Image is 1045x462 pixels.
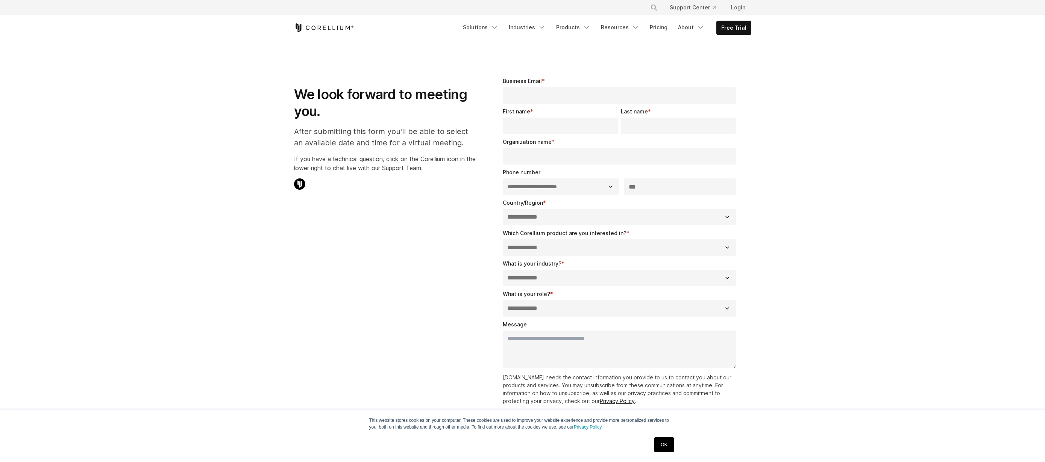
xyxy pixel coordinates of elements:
a: Products [552,21,595,34]
span: Which Corellium product are you interested in? [503,230,626,236]
a: Privacy Policy [600,398,635,404]
a: Industries [504,21,550,34]
span: Country/Region [503,199,543,206]
span: First name [503,108,530,115]
a: Pricing [645,21,672,34]
p: This website stores cookies on your computer. These cookies are used to improve your website expe... [369,417,676,430]
div: Navigation Menu [458,21,751,35]
img: Corellium Chat Icon [294,178,305,190]
p: After submitting this form you'll be able to select an available date and time for a virtual meet... [294,126,476,148]
a: Corellium Home [294,23,354,32]
a: Resources [596,21,644,34]
span: What is your role? [503,291,550,297]
h1: We look forward to meeting you. [294,86,476,120]
p: [DOMAIN_NAME] needs the contact information you provide to us to contact you about our products a... [503,373,739,405]
button: Search [647,1,661,14]
span: Last name [621,108,648,115]
a: Free Trial [717,21,751,35]
a: Support Center [664,1,722,14]
a: Privacy Policy. [574,424,603,430]
a: Login [725,1,751,14]
span: Organization name [503,139,552,145]
a: OK [654,437,673,452]
span: Phone number [503,169,540,175]
a: Solutions [458,21,503,34]
span: Business Email [503,78,542,84]
p: If you have a technical question, click on the Corellium icon in the lower right to chat live wit... [294,154,476,172]
span: Message [503,321,527,328]
a: About [673,21,709,34]
div: Navigation Menu [641,1,751,14]
span: What is your industry? [503,260,561,267]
